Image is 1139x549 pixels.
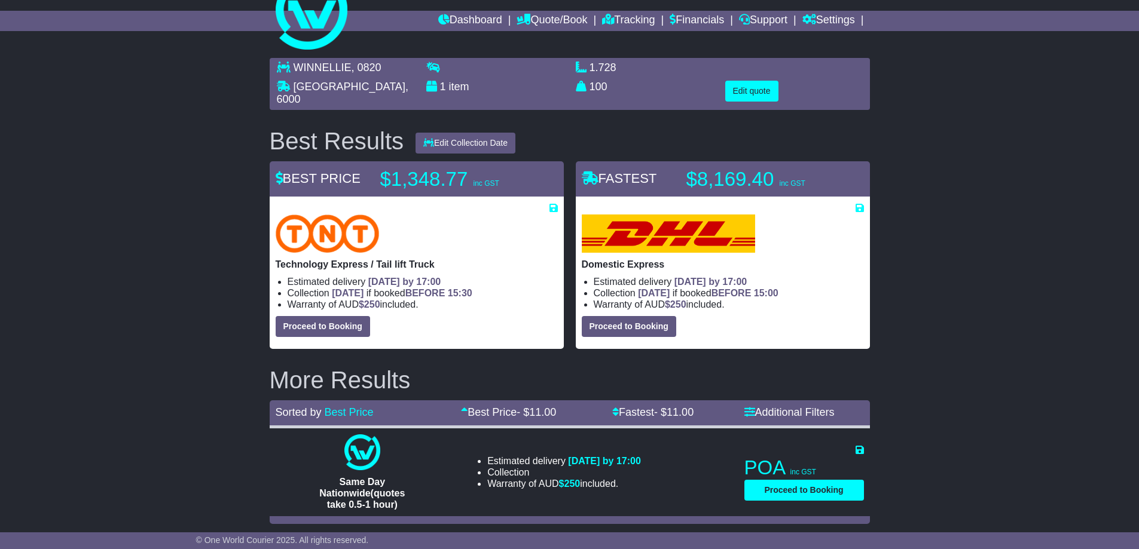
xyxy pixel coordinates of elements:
span: FASTEST [582,171,657,186]
h2: More Results [270,367,870,393]
li: Estimated delivery [594,276,864,287]
span: [DATE] by 17:00 [674,277,747,287]
li: Warranty of AUD included. [594,299,864,310]
button: Proceed to Booking [744,480,864,501]
span: 15:30 [448,288,472,298]
span: 1.728 [590,62,616,73]
a: Fastest- $11.00 [612,406,694,418]
span: inc GST [790,468,816,476]
p: $8,169.40 [686,167,836,191]
span: WINNELLIE [294,62,352,73]
span: $ [359,299,380,309]
span: 11.00 [667,406,694,418]
p: Technology Express / Tail lift Truck [276,259,558,270]
li: Warranty of AUD included. [487,478,641,489]
span: BEFORE [712,288,752,298]
a: Best Price [325,406,374,418]
span: item [449,81,469,93]
span: BEFORE [405,288,445,298]
p: POA [744,456,864,480]
li: Warranty of AUD included. [288,299,558,310]
button: Edit quote [725,81,778,102]
span: inc GST [473,179,499,188]
span: 100 [590,81,607,93]
span: 250 [364,299,380,309]
li: Collection [288,287,558,299]
li: Collection [594,287,864,299]
span: 15:00 [754,288,778,298]
li: Estimated delivery [288,276,558,287]
span: - $ [654,406,694,418]
p: $1,348.77 [380,167,530,191]
button: Proceed to Booking [582,316,676,337]
img: One World Courier: Same Day Nationwide(quotes take 0.5-1 hour) [344,434,380,470]
span: - $ [517,406,556,418]
span: [DATE] by 17:00 [568,456,641,466]
span: Sorted by [276,406,322,418]
a: Support [739,11,787,31]
button: Edit Collection Date [416,133,515,154]
img: DHL: Domestic Express [582,214,755,253]
span: 11.00 [529,406,556,418]
img: TNT Domestic: Technology Express / Tail lift Truck [276,214,380,253]
span: $ [559,479,581,489]
span: © One World Courier 2025. All rights reserved. [196,535,369,545]
span: [DATE] [638,288,670,298]
a: Additional Filters [744,406,835,418]
span: BEST PRICE [276,171,361,186]
span: , 6000 [277,81,408,106]
span: if booked [332,288,472,298]
span: [DATE] by 17:00 [368,277,441,287]
span: inc GST [779,179,805,188]
a: Best Price- $11.00 [461,406,556,418]
span: 1 [440,81,446,93]
span: [GEOGRAPHIC_DATA] [294,81,405,93]
span: Same Day Nationwide(quotes take 0.5-1 hour) [319,477,405,510]
span: $ [665,299,686,309]
button: Proceed to Booking [276,316,370,337]
span: , 0820 [352,62,381,73]
li: Estimated delivery [487,455,641,467]
a: Dashboard [438,11,502,31]
span: 250 [564,479,581,489]
a: Settings [802,11,855,31]
li: Collection [487,467,641,478]
div: Best Results [264,128,410,154]
span: [DATE] [332,288,364,298]
span: 250 [670,299,686,309]
span: if booked [638,288,778,298]
p: Domestic Express [582,259,864,270]
a: Tracking [602,11,655,31]
a: Financials [670,11,724,31]
a: Quote/Book [517,11,587,31]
